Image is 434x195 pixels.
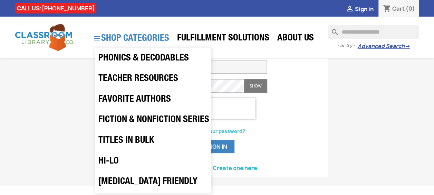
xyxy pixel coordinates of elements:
a: Advanced Search→ [357,43,409,50]
input: Search [328,25,419,39]
i:  [345,5,354,13]
a: Fulfillment Solutions [174,32,273,46]
i: search [328,25,336,34]
a: Titles in Bulk [95,131,211,151]
a: Forgot your password? [189,128,245,134]
a: SHOP CATEGORIES [89,31,173,46]
span: - or try - [337,42,357,49]
a: About Us [274,32,317,46]
span: Sign in [355,5,373,13]
div: CALL US: [15,3,96,13]
img: Classroom Library Company [15,24,74,51]
button: Show [244,79,267,93]
button: Sign in [200,140,234,153]
a: No account? Create one here [177,164,257,172]
iframe: reCAPTCHA [167,98,255,119]
a: Favorite Authors [95,90,211,110]
a: Phonics & Decodables [95,48,211,69]
a: [MEDICAL_DATA] Friendly [95,172,211,193]
i: shopping_cart [383,5,391,13]
a:  Sign in [345,5,373,13]
span: Cart [392,5,404,12]
a: Teacher Resources [95,69,211,90]
a: Hi-Lo [95,151,211,172]
span: (0) [405,5,415,12]
span: → [404,43,409,50]
a: [PHONE_NUMBER] [42,4,95,12]
i:  [93,34,101,43]
a: Fiction & Nonfiction Series [95,110,211,131]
